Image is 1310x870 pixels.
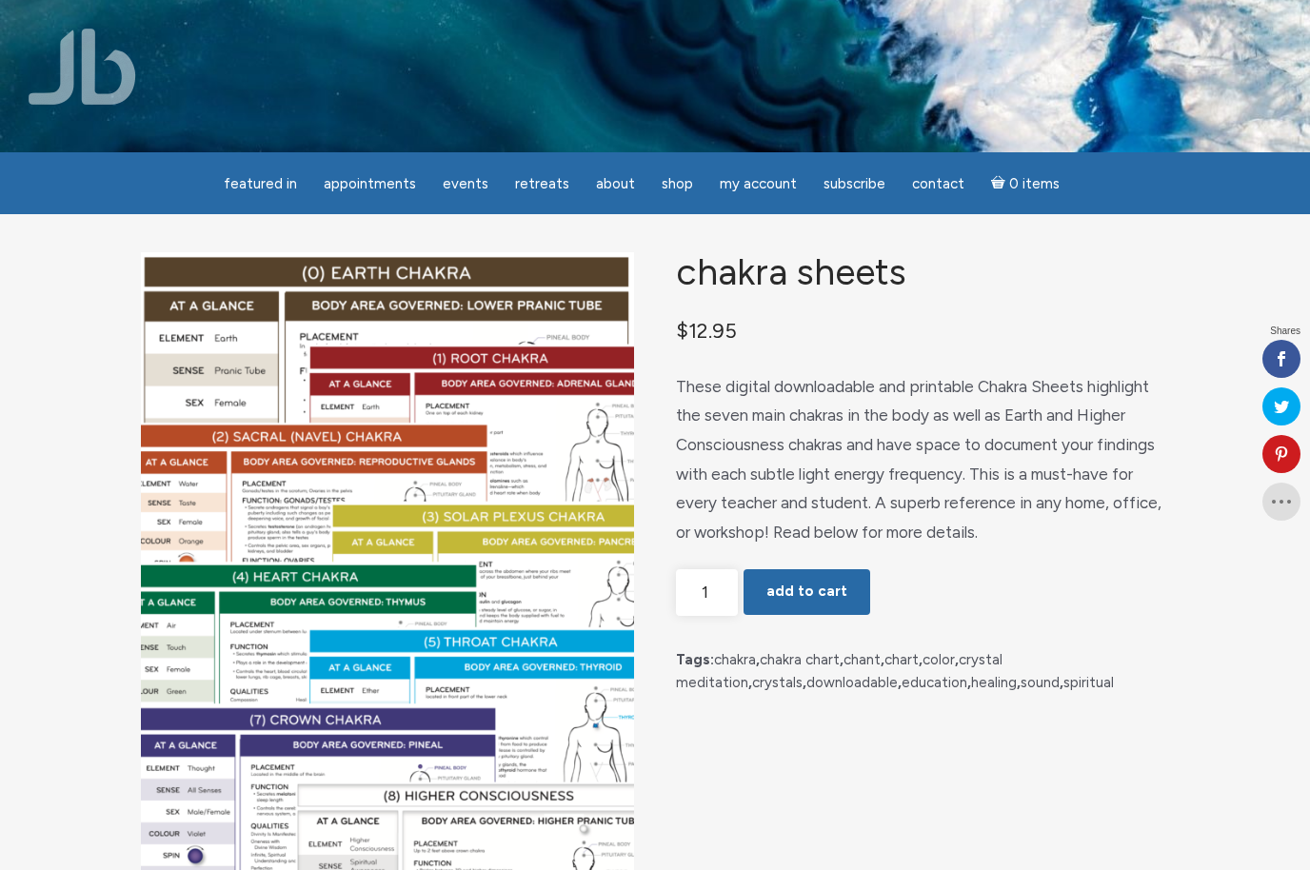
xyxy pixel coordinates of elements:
bdi: 12.95 [676,318,737,343]
a: sound [1021,674,1060,691]
i: Cart [991,175,1009,192]
span: My Account [720,175,797,192]
span: featured in [224,175,297,192]
a: crystal meditation [676,651,1002,691]
a: Contact [901,166,976,203]
a: Cart0 items [980,164,1071,203]
h1: Chakra Sheets [676,252,1169,293]
span: Contact [912,175,964,192]
a: chant [844,651,881,668]
input: Product quantity [676,569,738,616]
a: featured in [212,166,308,203]
span: $ [676,318,688,343]
a: spiritual [1063,674,1114,691]
a: Shop [650,166,705,203]
span: Events [443,175,488,192]
a: My Account [708,166,808,203]
a: chakra chart [760,651,840,668]
a: chart [884,651,919,668]
span: 0 items [1009,177,1060,191]
a: color [923,651,955,668]
a: chakra [714,651,756,668]
span: Appointments [324,175,416,192]
a: Appointments [312,166,427,203]
span: Shares [1270,326,1300,336]
a: downloadable [806,674,898,691]
button: Add to cart [744,569,870,615]
a: Retreats [504,166,581,203]
p: These digital downloadable and printable Chakra Sheets highlight the seven main chakras in the bo... [676,372,1169,547]
a: About [585,166,646,203]
a: Events [431,166,500,203]
a: Subscribe [812,166,897,203]
a: crystals [752,674,803,691]
a: healing [971,674,1017,691]
a: education [902,674,967,691]
span: About [596,175,635,192]
span: Tags: , , , , , , , , , , , [676,648,1169,694]
span: Shop [662,175,693,192]
span: Subscribe [824,175,885,192]
img: Jamie Butler. The Everyday Medium [29,29,136,105]
span: Retreats [515,175,569,192]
